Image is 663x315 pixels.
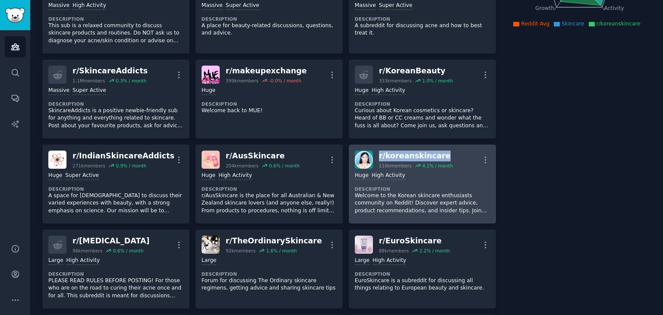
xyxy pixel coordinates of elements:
[355,107,490,130] p: Curious about Korean cosmetics or skincare? Heard of BB or CC creams and wonder what the fuss is ...
[379,2,413,10] div: Super Active
[116,163,146,169] div: 0.9 % / month
[355,101,490,107] dt: Description
[597,21,641,27] span: r/koreanskincare
[202,186,337,192] dt: Description
[269,78,301,84] div: -0.0 % / month
[422,163,453,169] div: 4.1 % / month
[202,2,223,10] div: Massive
[73,151,174,161] div: r/ IndianSkincareAddicts
[355,87,369,95] div: Huge
[218,172,252,180] div: High Activity
[48,101,183,107] dt: Description
[202,16,337,22] dt: Description
[379,248,409,254] div: 88k members
[73,2,106,10] div: High Activity
[349,60,496,139] a: r/KoreanBeauty333kmembers1.0% / monthHugeHigh ActivityDescriptionCurious about Korean cosmetics o...
[42,145,189,224] a: IndianSkincareAddictsr/IndianSkincareAddicts271kmembers0.9% / monthHugeSuper ActiveDescriptionA s...
[266,248,297,254] div: 1.6 % / month
[73,236,150,246] div: r/ [MEDICAL_DATA]
[48,151,66,169] img: IndianSkincareAddicts
[48,107,183,130] p: SkincareAddicts is a positive newbie-friendly sub for anything and everything related to skincare...
[48,277,183,300] p: PLEASE READ RULES BEFORE POSTING! For those who are on the road to curing their acne once and for...
[379,66,453,76] div: r/ KoreanBeauty
[349,145,496,224] a: koreanskincarer/koreanskincare110kmembers4.1% / monthHugeHigh ActivityDescriptionWelcome to the K...
[73,78,105,84] div: 1.1M members
[202,192,337,215] p: r/AusSkincare is the place for all Australian & New Zealand skincare lovers (and anyone else, rea...
[379,151,453,161] div: r/ koreanskincare
[419,248,450,254] div: 2.2 % / month
[422,78,453,84] div: 1.0 % / month
[196,145,343,224] a: AusSkincarer/AusSkincare204kmembers0.6% / monthHugeHigh ActivityDescriptionr/AusSkincare is the p...
[116,78,146,84] div: 0.3 % / month
[202,66,220,84] img: makeupexchange
[373,257,406,265] div: High Activity
[113,248,144,254] div: 0.6 % / month
[42,230,189,309] a: r/[MEDICAL_DATA]96kmembers0.6% / monthLargeHigh ActivityDescriptionPLEASE READ RULES BEFORE POSTI...
[355,271,490,277] dt: Description
[355,192,490,215] p: Welcome to the Korean skincare enthusiasts community on Reddit! Discover expert advice, product r...
[196,60,343,139] a: makeupexchanger/makeupexchange399kmembers-0.0% / monthHugeDescriptionWelcome back to MUE!
[521,21,549,27] span: Reddit Avg
[48,172,62,180] div: Huge
[355,151,373,169] img: koreanskincare
[73,66,148,76] div: r/ SkincareAddicts
[269,163,300,169] div: 0.6 % / month
[226,151,300,161] div: r/ AusSkincare
[379,163,412,169] div: 110k members
[562,21,584,27] span: Skincare
[73,87,106,95] div: Super Active
[226,78,259,84] div: 399k members
[202,101,337,107] dt: Description
[48,271,183,277] dt: Description
[73,248,102,254] div: 96k members
[202,277,337,292] p: Forum for discussing The Ordinary skincare regimens, getting advice and sharing skincare tips
[202,151,220,169] img: AusSkincare
[355,236,373,254] img: EuroSkincare
[535,5,554,11] tspan: Growth
[226,66,307,76] div: r/ makeupexchange
[379,236,450,246] div: r/ EuroSkincare
[42,60,189,139] a: r/SkincareAddicts1.1Mmembers0.3% / monthMassiveSuper ActiveDescriptionSkincareAddicts is a positi...
[355,186,490,192] dt: Description
[372,172,405,180] div: High Activity
[65,172,99,180] div: Super Active
[226,248,256,254] div: 92k members
[48,22,183,45] p: This sub is a relaxed community to discuss skincare products and routines. Do NOT ask us to diagn...
[379,78,412,84] div: 333k members
[202,172,215,180] div: Huge
[372,87,405,95] div: High Activity
[202,257,216,265] div: Large
[355,16,490,22] dt: Description
[202,107,337,115] p: Welcome back to MUE!
[349,230,496,309] a: EuroSkincarer/EuroSkincare88kmembers2.2% / monthLargeHigh ActivityDescriptionEuroSkincare is a su...
[226,236,322,246] div: r/ TheOrdinarySkincare
[48,2,69,10] div: Massive
[48,192,183,215] p: A space for [DEMOGRAPHIC_DATA] to discuss their varied experiences with beauty, with a strong emp...
[355,277,490,292] p: EuroSkincare is a subreddit for discussing all things relating to European beauty and skincare.
[355,22,490,37] p: A subreddit for discussing acne and how to best treat it.
[196,230,343,309] a: TheOrdinarySkincarer/TheOrdinarySkincare92kmembers1.6% / monthLargeDescriptionForum for discussin...
[202,236,220,254] img: TheOrdinarySkincare
[226,163,259,169] div: 204k members
[5,8,25,23] img: GummySearch logo
[66,257,100,265] div: High Activity
[355,172,369,180] div: Huge
[73,163,105,169] div: 271k members
[202,22,337,37] p: A place for beauty-related discussions, questions, and advice.
[202,87,215,95] div: Huge
[226,2,259,10] div: Super Active
[355,2,376,10] div: Massive
[48,257,63,265] div: Large
[355,257,369,265] div: Large
[202,271,337,277] dt: Description
[48,16,183,22] dt: Description
[48,87,69,95] div: Massive
[604,5,624,11] tspan: Activity
[48,186,183,192] dt: Description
